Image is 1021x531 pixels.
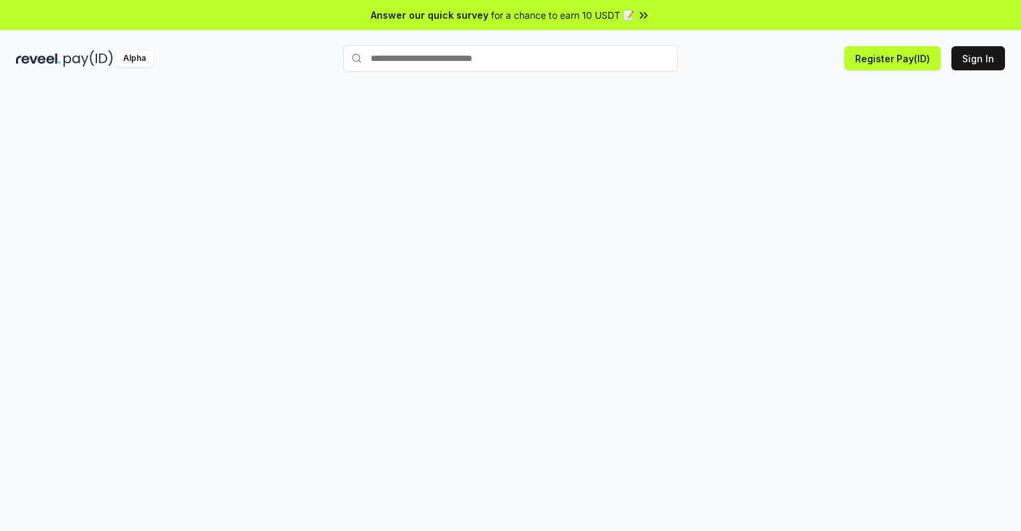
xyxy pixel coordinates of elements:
[371,8,488,22] span: Answer our quick survey
[951,46,1005,70] button: Sign In
[64,50,113,67] img: pay_id
[16,50,61,67] img: reveel_dark
[844,46,941,70] button: Register Pay(ID)
[491,8,634,22] span: for a chance to earn 10 USDT 📝
[116,50,153,67] div: Alpha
